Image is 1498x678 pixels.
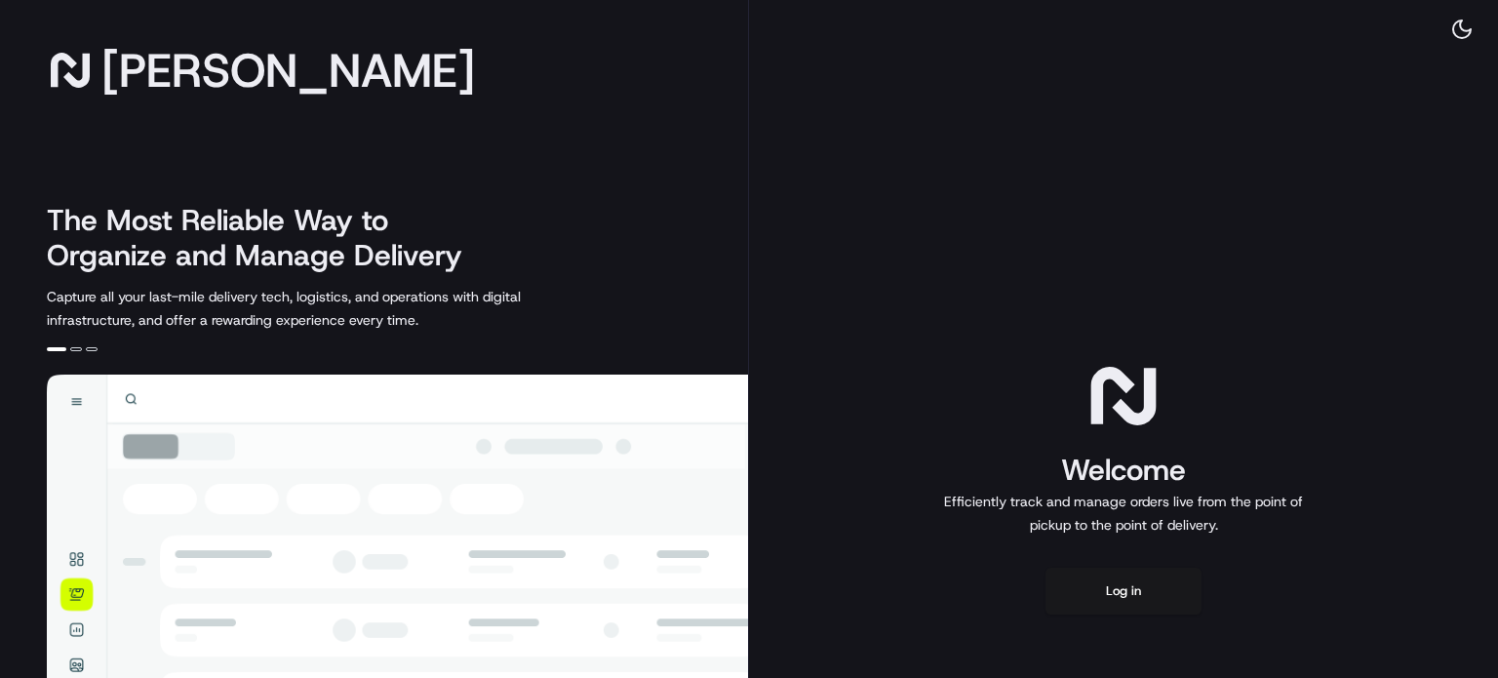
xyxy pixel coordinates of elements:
span: [PERSON_NAME] [101,51,475,90]
h2: The Most Reliable Way to Organize and Manage Delivery [47,203,484,273]
p: Efficiently track and manage orders live from the point of pickup to the point of delivery. [936,490,1311,537]
h1: Welcome [936,451,1311,490]
button: Log in [1045,568,1202,615]
p: Capture all your last-mile delivery tech, logistics, and operations with digital infrastructure, ... [47,285,609,332]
